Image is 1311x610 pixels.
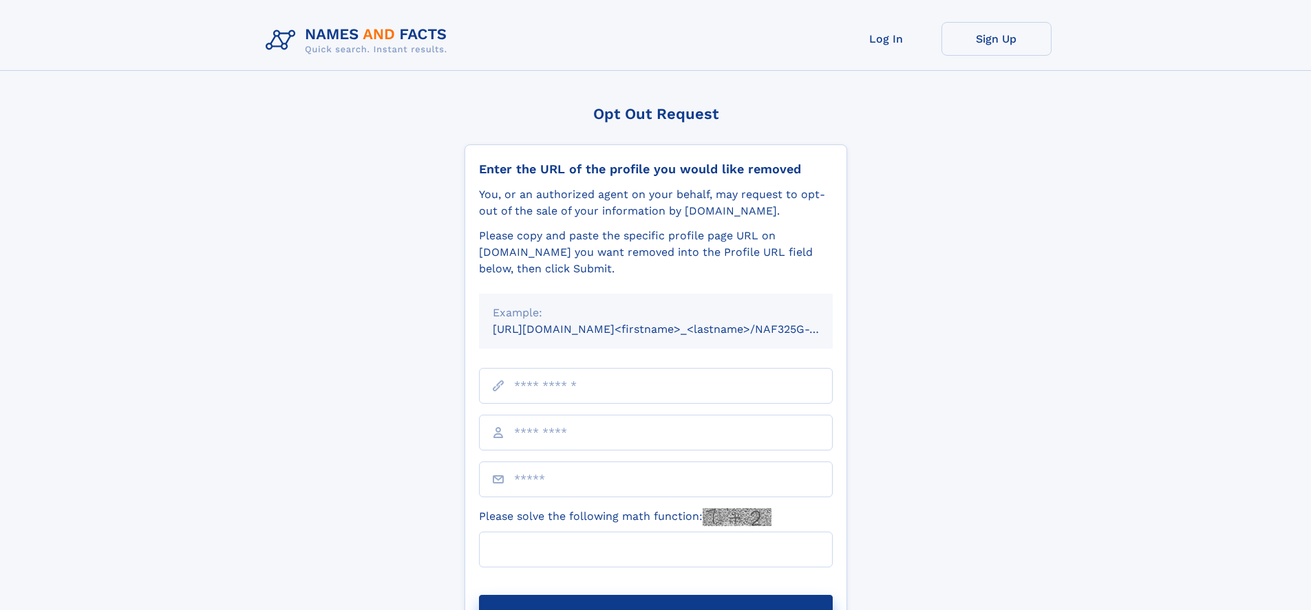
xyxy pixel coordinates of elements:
[493,305,819,321] div: Example:
[479,162,833,177] div: Enter the URL of the profile you would like removed
[260,22,458,59] img: Logo Names and Facts
[941,22,1052,56] a: Sign Up
[831,22,941,56] a: Log In
[493,323,859,336] small: [URL][DOMAIN_NAME]<firstname>_<lastname>/NAF325G-xxxxxxxx
[465,105,847,122] div: Opt Out Request
[479,508,771,526] label: Please solve the following math function:
[479,228,833,277] div: Please copy and paste the specific profile page URL on [DOMAIN_NAME] you want removed into the Pr...
[479,186,833,219] div: You, or an authorized agent on your behalf, may request to opt-out of the sale of your informatio...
